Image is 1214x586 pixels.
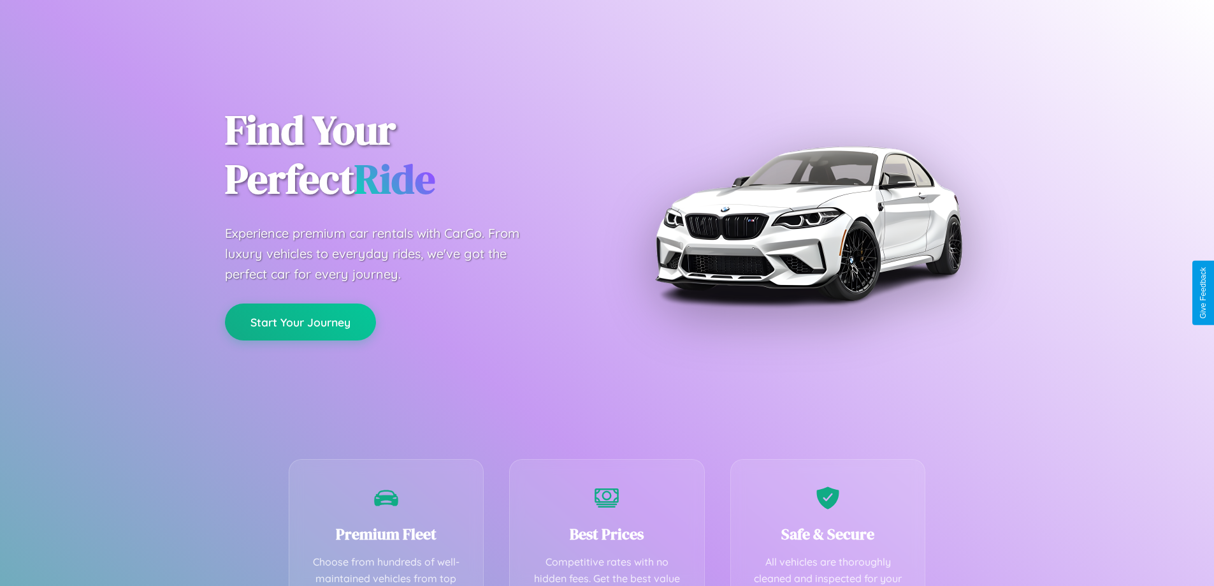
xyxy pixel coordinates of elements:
span: Ride [354,151,435,207]
h3: Safe & Secure [750,524,906,545]
h3: Best Prices [529,524,685,545]
img: Premium BMW car rental vehicle [649,64,967,383]
h3: Premium Fleet [308,524,465,545]
p: Experience premium car rentals with CarGo. From luxury vehicles to everyday rides, we've got the ... [225,223,544,284]
h1: Find Your Perfect [225,106,588,204]
div: Give Feedback [1199,267,1208,319]
button: Start Your Journey [225,304,376,341]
